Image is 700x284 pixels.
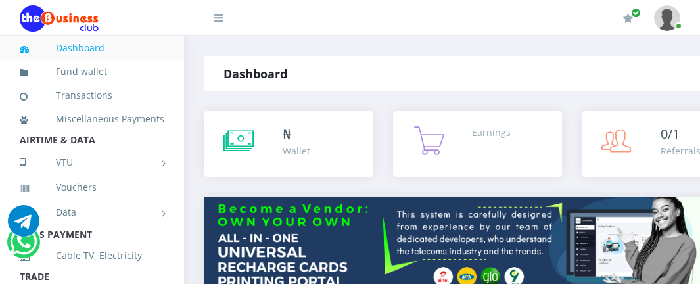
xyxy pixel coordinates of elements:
[631,8,641,18] span: Renew/Upgrade Subscription
[20,5,99,32] img: Logo
[20,57,164,87] a: Fund wallet
[10,236,37,258] a: Chat for support
[283,144,310,158] div: Wallet
[472,126,511,139] div: Earnings
[20,172,164,202] a: Vouchers
[20,104,164,134] a: Miscellaneous Payments
[283,124,310,144] div: ₦
[661,125,680,143] span: 0/1
[204,111,373,177] a: ₦ Wallet
[623,13,633,24] i: Renew/Upgrade Subscription
[20,241,164,271] a: Cable TV, Electricity
[20,146,164,179] a: VTU
[223,66,287,82] strong: Dashboard
[393,111,563,177] a: Earnings
[20,196,164,229] a: Data
[8,215,39,237] a: Chat for support
[20,33,164,63] a: Dashboard
[20,80,164,110] a: Transactions
[654,5,680,31] img: User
